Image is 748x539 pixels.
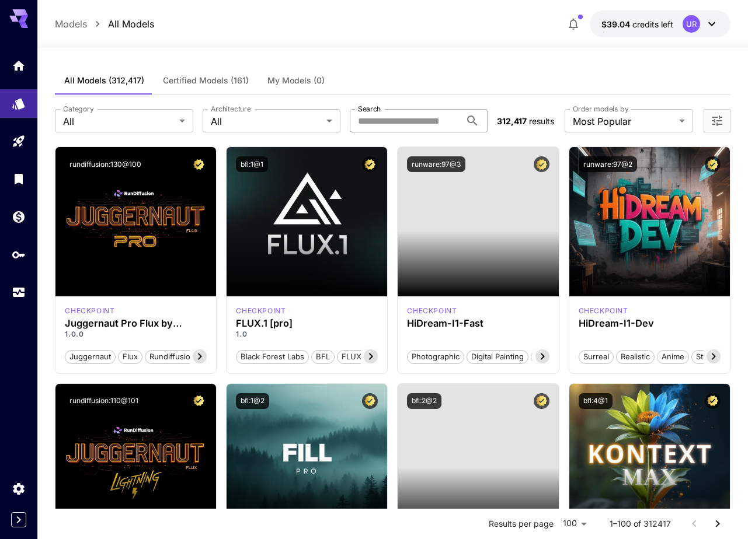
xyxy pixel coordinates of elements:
[145,349,200,364] button: rundiffusion
[358,104,381,114] label: Search
[338,351,391,363] span: FLUX.1 [pro]
[236,306,286,316] p: checkpoint
[657,349,689,364] button: Anime
[531,349,576,364] button: Cinematic
[601,18,673,30] div: $39.04075
[236,156,268,172] button: bfl:1@1
[64,75,144,86] span: All Models (312,417)
[691,349,729,364] button: Stylized
[408,351,464,363] span: Photographic
[65,156,146,172] button: rundiffusion:130@100
[65,329,207,339] p: 1.0.0
[191,156,207,172] button: Certified Model – Vetted for best performance and includes a commercial license.
[236,393,269,409] button: bfl:1@2
[211,104,251,114] label: Architecture
[145,351,199,363] span: rundiffusion
[467,349,528,364] button: Digital Painting
[236,318,378,329] h3: FLUX.1 [pro]
[211,114,322,128] span: All
[489,518,554,530] p: Results per page
[579,393,613,409] button: bfl:4@1
[407,306,457,316] div: HiDream Fast
[65,351,115,363] span: juggernaut
[632,19,673,29] span: credits left
[407,318,549,329] h3: HiDream-I1-Fast
[467,351,528,363] span: Digital Painting
[610,518,671,530] p: 1–100 of 312417
[236,351,308,363] span: Black Forest Labs
[692,351,728,363] span: Stylized
[63,114,174,128] span: All
[362,156,378,172] button: Certified Model – Vetted for best performance and includes a commercial license.
[601,19,632,29] span: $39.04
[531,351,575,363] span: Cinematic
[236,329,378,339] p: 1.0
[579,306,628,316] p: checkpoint
[12,93,26,107] div: Models
[705,393,721,409] button: Certified Model – Vetted for best performance and includes a commercial license.
[579,349,614,364] button: Surreal
[337,349,391,364] button: FLUX.1 [pro]
[573,114,674,128] span: Most Popular
[407,349,464,364] button: Photographic
[407,156,465,172] button: runware:97@3
[63,104,94,114] label: Category
[407,306,457,316] p: checkpoint
[118,349,142,364] button: flux
[706,512,729,535] button: Go to next page
[55,17,154,31] nav: breadcrumb
[236,306,286,316] div: fluxpro
[579,156,637,172] button: runware:97@2
[108,17,154,31] a: All Models
[534,393,549,409] button: Certified Model – Vetted for best performance and includes a commercial license.
[12,171,26,186] div: Library
[65,318,207,329] h3: Juggernaut Pro Flux by RunDiffusion
[12,247,26,262] div: API Keys
[616,349,655,364] button: Realistic
[362,393,378,409] button: Certified Model – Vetted for best performance and includes a commercial license.
[236,349,309,364] button: Black Forest Labs
[579,318,721,329] h3: HiDream-I1-Dev
[705,156,721,172] button: Certified Model – Vetted for best performance and includes a commercial license.
[65,349,116,364] button: juggernaut
[590,10,730,37] button: $39.04075UR
[12,209,26,224] div: Wallet
[65,306,114,316] p: checkpoint
[267,75,325,86] span: My Models (0)
[119,351,142,363] span: flux
[12,285,26,300] div: Usage
[573,104,628,114] label: Order models by
[11,512,26,527] button: Expand sidebar
[191,393,207,409] button: Certified Model – Vetted for best performance and includes a commercial license.
[55,17,87,31] a: Models
[312,351,334,363] span: BFL
[407,393,441,409] button: bfl:2@2
[65,393,143,409] button: rundiffusion:110@101
[558,515,591,532] div: 100
[683,15,700,33] div: UR
[657,351,688,363] span: Anime
[579,351,613,363] span: Surreal
[497,116,527,126] span: 312,417
[163,75,249,86] span: Certified Models (161)
[65,306,114,316] div: FLUX.1 D
[311,349,335,364] button: BFL
[529,116,554,126] span: results
[617,351,654,363] span: Realistic
[12,134,26,149] div: Playground
[12,55,26,69] div: Home
[579,306,628,316] div: HiDream Dev
[710,114,724,128] button: Open more filters
[12,481,26,496] div: Settings
[534,156,549,172] button: Certified Model – Vetted for best performance and includes a commercial license.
